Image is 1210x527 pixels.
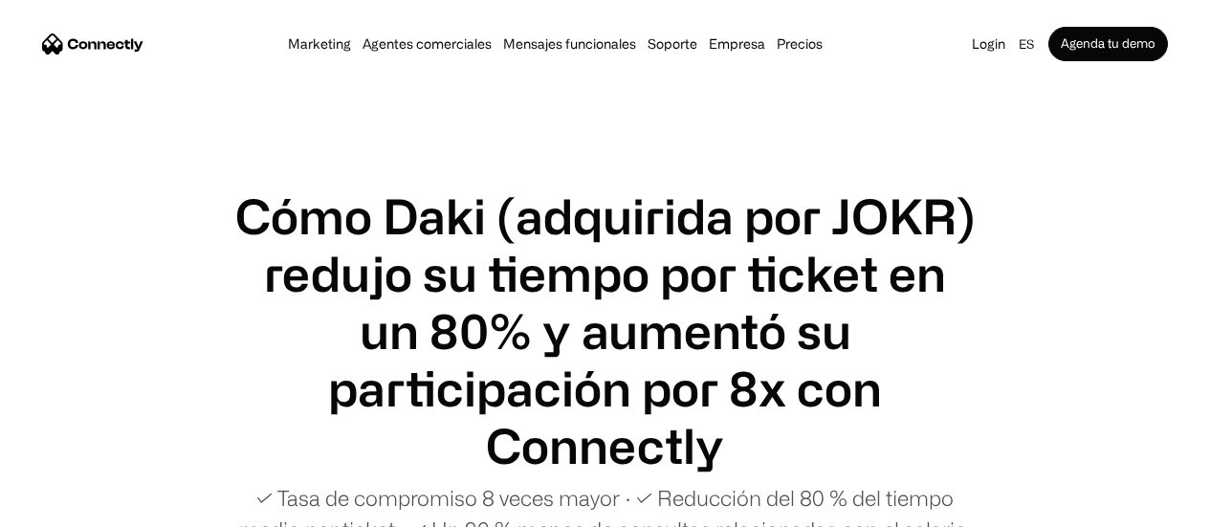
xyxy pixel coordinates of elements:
a: Soporte [642,36,703,52]
a: Mensajes funcionales [497,36,642,52]
div: es [1019,31,1034,57]
a: Login [966,31,1011,57]
a: home [42,30,143,58]
h1: Cómo Daki (adquirida por JOKR) redujo su tiempo por ticket en un 80% y aumentó su participación p... [230,187,980,474]
div: es [1011,31,1048,57]
a: Agenda tu demo [1048,27,1168,61]
a: Agentes comerciales [357,36,497,52]
div: Empresa [709,31,765,57]
a: Marketing [282,36,357,52]
aside: Language selected: Español [19,492,115,520]
ul: Language list [38,494,115,520]
div: Empresa [703,31,771,57]
a: Precios [771,36,828,52]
